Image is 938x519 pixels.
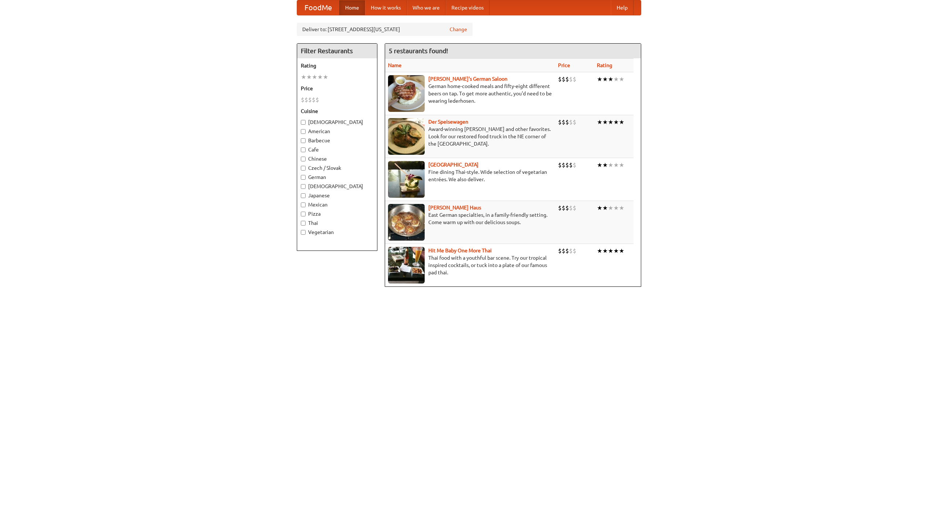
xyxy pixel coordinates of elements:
ng-pluralize: 5 restaurants found! [389,47,448,54]
li: $ [565,75,569,83]
h5: Price [301,85,373,92]
li: $ [308,96,312,104]
li: ★ [602,247,608,255]
li: $ [569,75,573,83]
input: Mexican [301,202,306,207]
li: $ [562,247,565,255]
p: East German specialties, in a family-friendly setting. Come warm up with our delicious soups. [388,211,552,226]
img: kohlhaus.jpg [388,204,425,241]
li: $ [562,118,565,126]
input: Cafe [301,147,306,152]
label: American [301,128,373,135]
li: $ [304,96,308,104]
li: ★ [608,204,613,212]
a: Recipe videos [446,0,490,15]
label: Czech / Slovak [301,164,373,172]
li: ★ [619,75,624,83]
li: $ [565,247,569,255]
li: ★ [608,161,613,169]
li: $ [569,118,573,126]
li: ★ [312,73,317,81]
input: Czech / Slovak [301,166,306,171]
li: ★ [613,75,619,83]
label: Vegetarian [301,229,373,236]
li: $ [562,75,565,83]
li: ★ [608,247,613,255]
p: Award-winning [PERSON_NAME] and other favorites. Look for our restored food truck in the NE corne... [388,125,552,147]
a: [GEOGRAPHIC_DATA] [428,162,479,168]
a: Rating [597,62,612,68]
h5: Cuisine [301,107,373,115]
li: $ [565,204,569,212]
label: Pizza [301,210,373,218]
li: ★ [619,247,624,255]
label: German [301,173,373,181]
li: ★ [602,161,608,169]
li: ★ [317,73,323,81]
h4: Filter Restaurants [297,44,377,58]
input: Barbecue [301,138,306,143]
label: Mexican [301,201,373,208]
label: Thai [301,219,373,227]
input: Japanese [301,193,306,198]
a: Change [450,26,467,33]
li: $ [558,118,562,126]
a: Price [558,62,570,68]
li: ★ [597,75,602,83]
li: ★ [301,73,306,81]
b: Der Speisewagen [428,119,468,125]
img: speisewagen.jpg [388,118,425,155]
li: $ [312,96,315,104]
label: [DEMOGRAPHIC_DATA] [301,118,373,126]
input: German [301,175,306,180]
li: ★ [306,73,312,81]
li: ★ [619,118,624,126]
li: ★ [597,118,602,126]
b: [PERSON_NAME] Haus [428,205,481,211]
label: Chinese [301,155,373,162]
a: Name [388,62,402,68]
a: Who we are [407,0,446,15]
li: $ [558,247,562,255]
li: $ [573,118,576,126]
li: ★ [619,161,624,169]
input: Pizza [301,212,306,216]
p: German home-cooked meals and fifty-eight different beers on tap. To get more authentic, you'd nee... [388,83,552,105]
li: $ [569,247,573,255]
p: Fine dining Thai-style. Wide selection of vegetarian entrées. We also deliver. [388,168,552,183]
li: $ [573,247,576,255]
a: FoodMe [297,0,339,15]
li: ★ [602,204,608,212]
label: Japanese [301,192,373,199]
li: ★ [608,75,613,83]
li: ★ [613,161,619,169]
a: [PERSON_NAME]'s German Saloon [428,76,507,82]
li: $ [562,204,565,212]
a: Help [611,0,634,15]
h5: Rating [301,62,373,69]
li: $ [569,161,573,169]
li: $ [558,161,562,169]
li: ★ [597,204,602,212]
li: ★ [597,161,602,169]
a: Hit Me Baby One More Thai [428,248,492,253]
li: ★ [602,118,608,126]
li: ★ [323,73,328,81]
li: $ [565,118,569,126]
img: babythai.jpg [388,247,425,284]
li: $ [573,204,576,212]
label: Cafe [301,146,373,153]
input: [DEMOGRAPHIC_DATA] [301,120,306,125]
li: ★ [613,118,619,126]
li: $ [573,75,576,83]
li: $ [562,161,565,169]
li: $ [558,75,562,83]
li: $ [569,204,573,212]
li: $ [573,161,576,169]
li: ★ [608,118,613,126]
li: $ [558,204,562,212]
li: ★ [597,247,602,255]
